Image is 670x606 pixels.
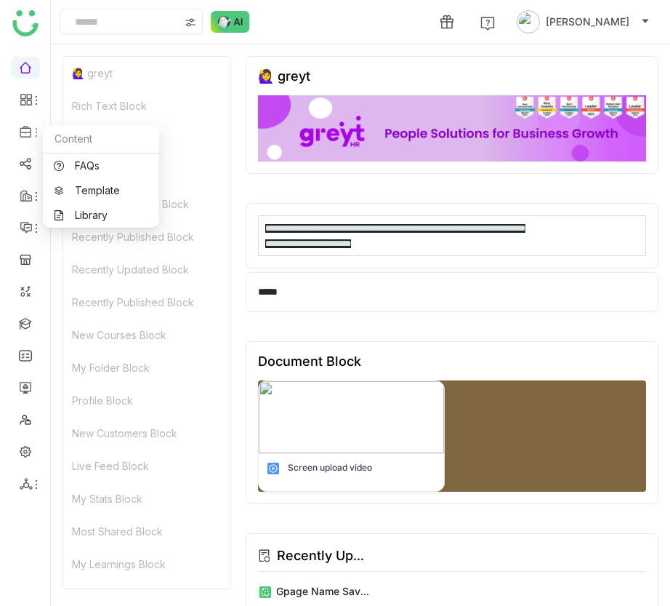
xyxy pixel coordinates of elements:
[258,354,361,369] div: Document Block
[259,381,444,453] img: 68d62a861a154208cbbd759d
[288,461,372,474] div: Screen upload video
[546,14,629,30] span: [PERSON_NAME]
[63,253,230,286] div: Recently Updated Block
[258,95,646,162] img: 68ca8a786afc163911e2cfd3
[54,161,148,171] a: FAQs
[63,515,230,548] div: Most Shared Block
[63,450,230,482] div: Live Feed Block
[258,68,310,84] div: 🙋‍♀️ greyt
[63,384,230,417] div: Profile Block
[63,220,230,253] div: Recently Published Block
[63,482,230,515] div: My Stats Block
[211,11,250,33] img: ask-buddy-normal.svg
[480,16,495,31] img: help.svg
[63,351,230,384] div: My Folder Block
[63,417,230,450] div: New Customers Block
[12,10,39,36] img: logo
[63,286,230,319] div: Recently Published Block
[266,461,280,476] img: mp4.svg
[63,57,230,89] div: 🙋‍♀️ greyt
[54,186,148,196] a: Template
[517,10,540,33] img: avatar
[277,546,364,566] div: Recently Up...
[185,17,196,28] img: search-type.svg
[276,583,369,599] div: Gpage name sav...
[514,10,653,33] button: [PERSON_NAME]
[43,125,159,154] div: Content
[63,89,230,122] div: Rich Text Block
[63,548,230,581] div: My Learnings Block
[63,319,230,351] div: New Courses Block
[54,210,148,220] a: Library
